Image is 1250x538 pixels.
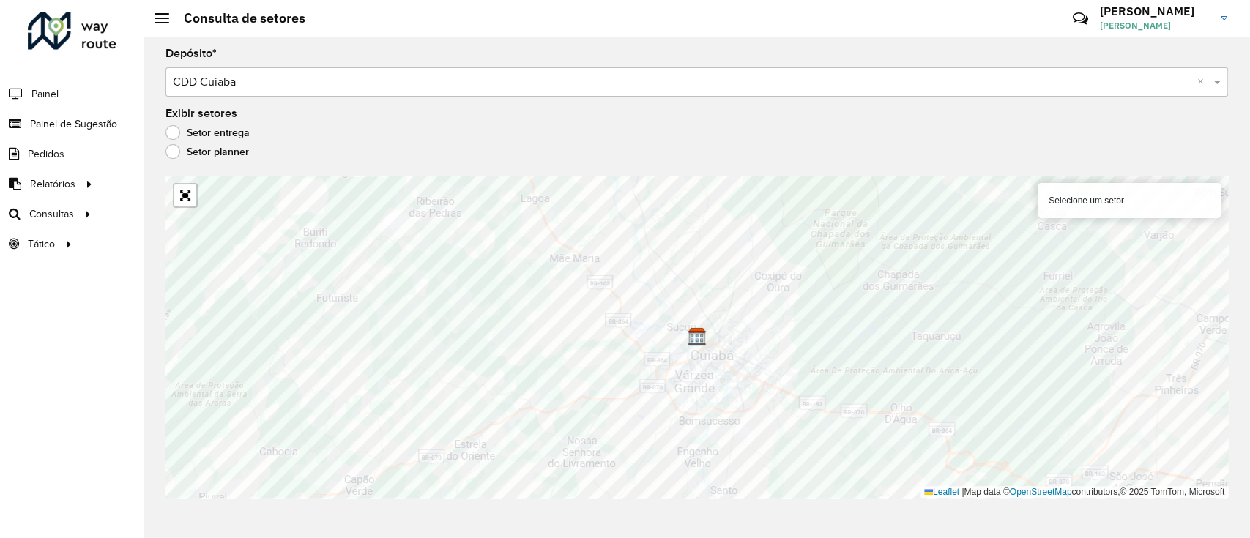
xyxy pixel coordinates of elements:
span: Consultas [29,206,74,222]
span: Pedidos [28,146,64,162]
div: Selecione um setor [1038,183,1221,218]
span: | [961,487,964,497]
label: Depósito [165,45,217,62]
span: [PERSON_NAME] [1100,19,1210,32]
label: Exibir setores [165,105,237,122]
div: Map data © contributors,© 2025 TomTom, Microsoft [920,486,1228,498]
label: Setor entrega [165,125,250,140]
span: Painel de Sugestão [30,116,117,132]
span: Painel [31,86,59,102]
a: Leaflet [924,487,959,497]
h3: [PERSON_NAME] [1100,4,1210,18]
span: Tático [28,236,55,252]
label: Setor planner [165,144,249,159]
a: Contato Rápido [1065,3,1096,34]
h2: Consulta de setores [169,10,305,26]
span: Relatórios [30,176,75,192]
a: OpenStreetMap [1010,487,1072,497]
span: Clear all [1197,73,1210,91]
a: Abrir mapa em tela cheia [174,184,196,206]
